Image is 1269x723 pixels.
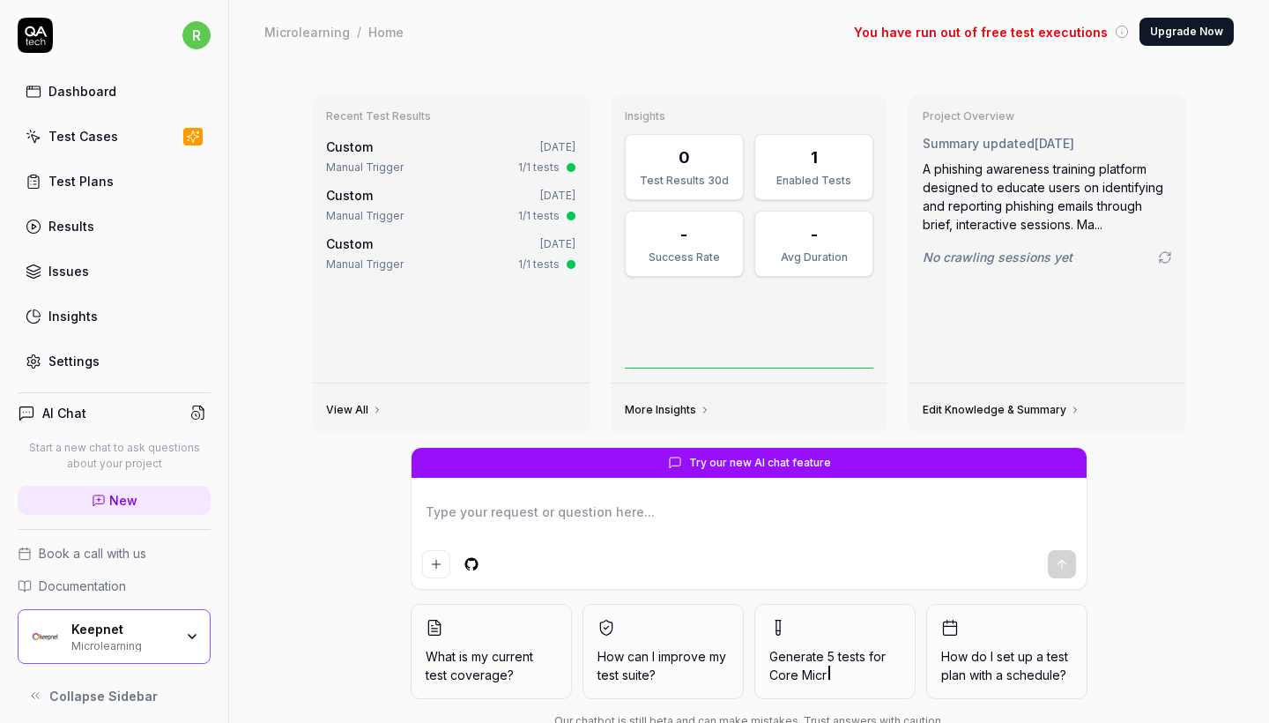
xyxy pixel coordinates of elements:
[923,248,1072,266] span: No crawling sessions yet
[48,82,116,101] div: Dashboard
[368,23,404,41] div: Home
[854,23,1108,41] span: You have run out of free test executions
[326,139,373,154] span: Custom
[326,109,575,123] h3: Recent Test Results
[18,609,211,664] button: Keepnet LogoKeepnetMicrolearning
[426,647,557,684] span: What is my current test coverage?
[540,189,575,202] time: [DATE]
[518,160,560,175] div: 1/1 tests
[18,544,211,563] a: Book a call with us
[518,208,560,224] div: 1/1 tests
[518,257,560,272] div: 1/1 tests
[49,687,158,705] span: Collapse Sidebar
[923,403,1080,417] a: Edit Knowledge & Summary
[48,352,100,370] div: Settings
[48,307,98,325] div: Insights
[941,647,1072,684] span: How do I set up a test plan with a schedule?
[182,21,211,49] span: r
[326,160,404,175] div: Manual Trigger
[597,647,729,684] span: How can I improve my test suite?
[18,74,211,108] a: Dashboard
[625,403,710,417] a: More Insights
[357,23,361,41] div: /
[18,209,211,243] a: Results
[769,667,827,682] span: Core Micr
[18,486,211,515] a: New
[625,109,874,123] h3: Insights
[680,222,687,246] div: -
[109,491,137,510] span: New
[326,403,382,417] a: View All
[326,257,404,272] div: Manual Trigger
[422,550,450,578] button: Add attachment
[18,440,211,472] p: Start a new chat to ask questions about your project
[182,18,211,53] button: r
[18,577,211,595] a: Documentation
[326,236,373,251] span: Custom
[583,604,744,699] button: How can I improve my test suite?
[29,621,61,652] img: Keepnet Logo
[926,604,1087,699] button: How do I set up a test plan with a schedule?
[18,678,211,713] button: Collapse Sidebar
[39,544,146,563] span: Book a call with us
[42,404,86,422] h4: AI Chat
[923,109,1172,123] h3: Project Overview
[540,237,575,250] time: [DATE]
[766,250,862,265] div: Avg Duration
[811,145,818,169] div: 1
[48,127,118,145] div: Test Cases
[326,208,404,224] div: Manual Trigger
[754,604,916,699] button: Generate 5 tests forCore Micr
[71,622,174,637] div: Keepnet
[1158,250,1172,265] a: Go to crawling settings
[18,254,211,288] a: Issues
[323,134,579,179] a: Custom[DATE]Manual Trigger1/1 tests
[39,577,126,595] span: Documentation
[18,164,211,198] a: Test Plans
[1035,136,1074,151] time: [DATE]
[18,119,211,153] a: Test Cases
[923,160,1172,234] div: A phishing awareness training platform designed to educate users on identifying and reporting phi...
[323,231,579,276] a: Custom[DATE]Manual Trigger1/1 tests
[326,188,373,203] span: Custom
[264,23,350,41] div: Microlearning
[48,262,89,280] div: Issues
[18,299,211,333] a: Insights
[323,183,579,227] a: Custom[DATE]Manual Trigger1/1 tests
[689,455,831,471] span: Try our new AI chat feature
[71,637,174,652] div: Microlearning
[769,647,901,684] span: Generate 5 tests for
[540,140,575,153] time: [DATE]
[48,217,94,235] div: Results
[923,136,1035,151] span: Summary updated
[18,344,211,378] a: Settings
[766,173,862,189] div: Enabled Tests
[48,172,114,190] div: Test Plans
[811,222,818,246] div: -
[411,604,572,699] button: What is my current test coverage?
[1139,18,1234,46] button: Upgrade Now
[679,145,690,169] div: 0
[636,250,732,265] div: Success Rate
[636,173,732,189] div: Test Results 30d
